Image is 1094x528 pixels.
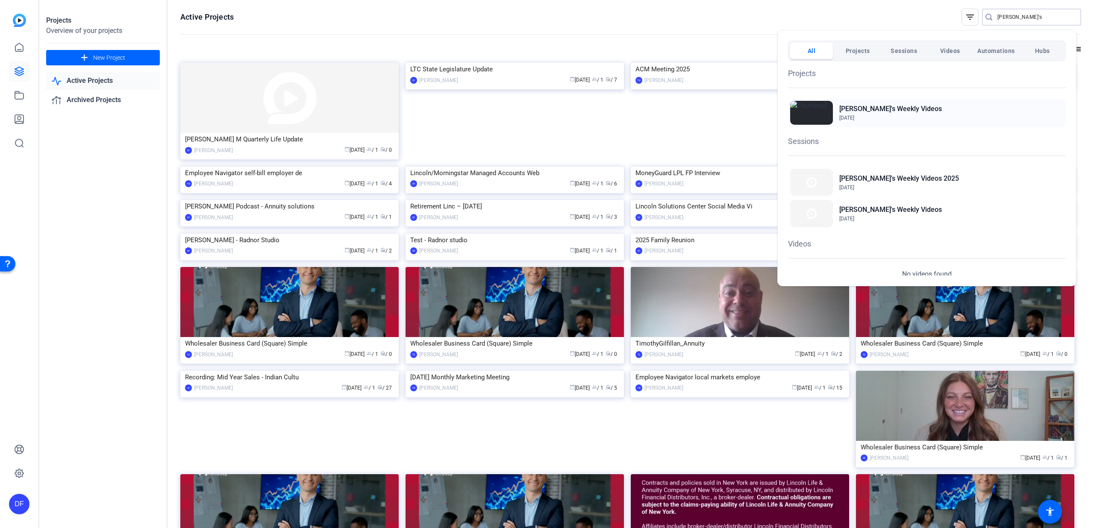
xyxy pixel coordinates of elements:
span: [DATE] [839,185,854,191]
h2: [PERSON_NAME]'s Weekly Videos [839,205,942,215]
span: Videos [940,43,960,59]
span: All [808,43,816,59]
h2: [PERSON_NAME]'s Weekly Videos [839,104,942,114]
span: [DATE] [839,216,854,222]
h1: Projects [788,67,1066,79]
h1: Sessions [788,135,1066,147]
span: Automations [977,43,1015,59]
span: Hubs [1035,43,1050,59]
h1: Videos [788,238,1066,249]
img: Thumbnail [790,200,833,227]
img: Thumbnail [790,101,833,125]
span: [DATE] [839,115,854,121]
span: Projects [846,43,870,59]
img: Thumbnail [790,169,833,196]
h2: [PERSON_NAME]'s Weekly Videos 2025 [839,173,959,184]
p: No videos found [902,269,952,279]
span: Sessions [891,43,917,59]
